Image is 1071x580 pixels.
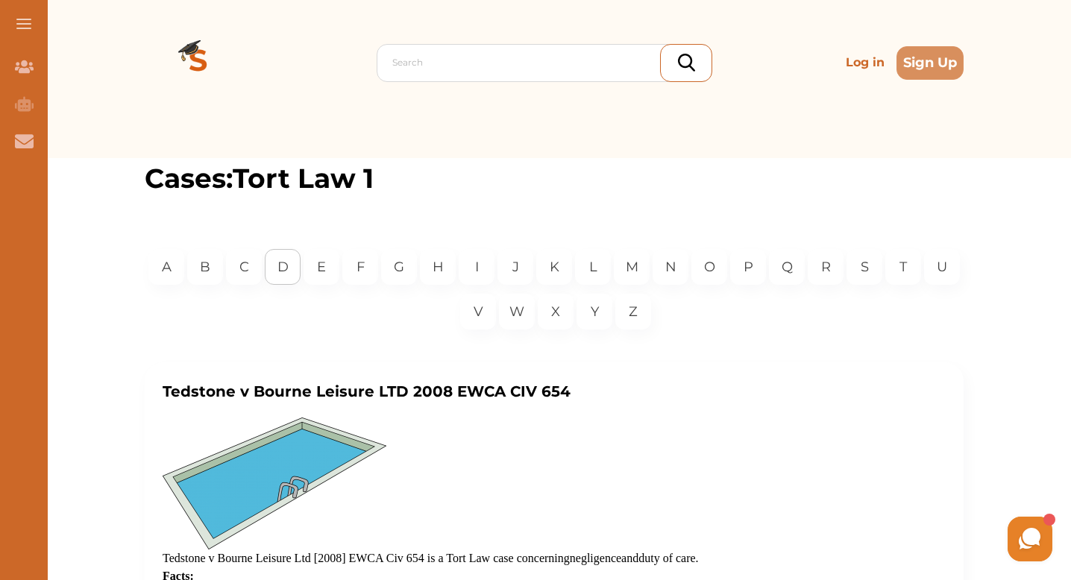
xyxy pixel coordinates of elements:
p: Y [591,302,599,322]
p: A [162,257,172,277]
p: U [937,257,947,277]
p: P [744,257,753,277]
p: D [277,257,289,277]
p: J [512,257,519,277]
iframe: HelpCrunch [713,513,1056,565]
p: R [821,257,831,277]
p: E [317,257,326,277]
p: Log in [840,48,891,78]
p: G [394,257,404,277]
p: S [861,257,869,277]
p: H [433,257,444,277]
span: Tedstone v Bourne Leisure Ltd [2008] EWCA Civ 654 is a Tort Law case concerning and . [163,552,699,564]
p: B [200,257,210,277]
a: duty of care [638,552,695,564]
p: V [474,302,483,322]
p: N [665,257,676,277]
p: M [626,257,638,277]
p: Q [782,257,793,277]
p: K [550,257,559,277]
p: Z [629,302,638,322]
button: Sign Up [896,46,964,80]
p: X [551,302,560,322]
img: search_icon [678,54,695,72]
p: O [704,257,715,277]
p: Tedstone v Bourne Leisure LTD 2008 EWCA CIV 654 [163,380,946,403]
p: Cases: Tort Law 1 [145,158,964,198]
p: T [899,257,907,277]
p: W [509,302,524,322]
p: F [357,257,365,277]
p: I [475,257,479,277]
a: negligence [570,552,621,564]
p: L [589,257,597,277]
img: swimming-pool-149632_1280-300x177.png [163,417,386,549]
p: C [239,257,249,277]
img: Logo [145,9,252,116]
